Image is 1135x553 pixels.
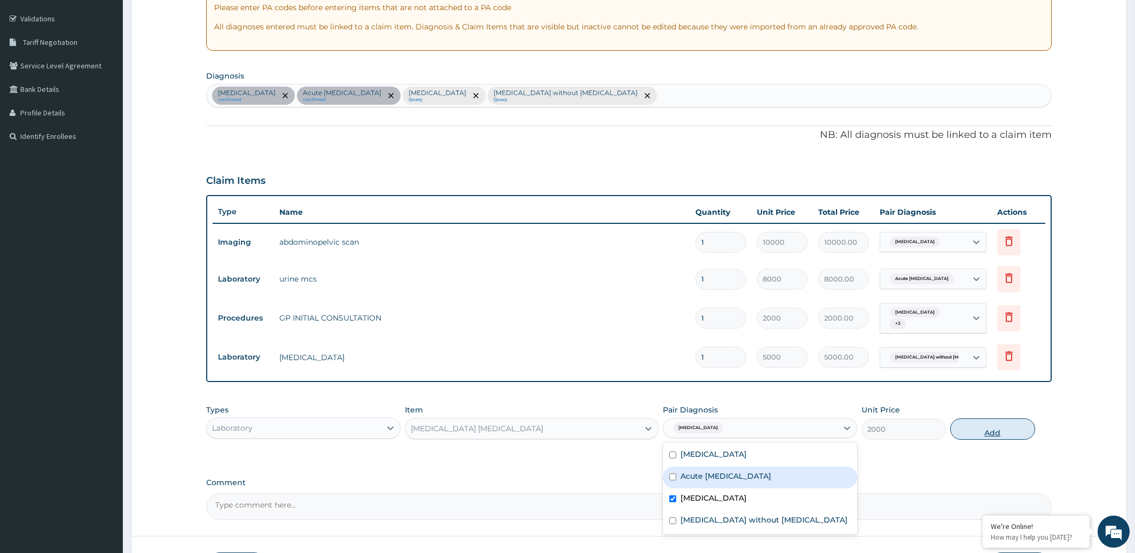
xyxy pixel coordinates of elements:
[890,274,954,284] span: Acute [MEDICAL_DATA]
[890,318,906,329] span: + 3
[213,308,274,328] td: Procedures
[409,89,466,97] p: [MEDICAL_DATA]
[56,60,179,74] div: Chat with us now
[206,478,1052,487] label: Comment
[874,201,992,223] th: Pair Diagnosis
[213,202,274,222] th: Type
[23,37,77,47] span: Tariff Negotiation
[690,201,752,223] th: Quantity
[992,201,1045,223] th: Actions
[890,237,940,247] span: [MEDICAL_DATA]
[890,352,998,363] span: [MEDICAL_DATA] without [MEDICAL_DATA]
[274,231,691,253] td: abdominopelvic scan
[213,347,274,367] td: Laboratory
[214,21,1044,32] p: All diagnoses entered must be linked to a claim item. Diagnosis & Claim Items that are visible bu...
[411,423,543,434] div: [MEDICAL_DATA] [MEDICAL_DATA]
[890,307,940,318] span: [MEDICAL_DATA]
[280,91,290,100] span: remove selection option
[680,493,747,503] label: [MEDICAL_DATA]
[274,347,691,368] td: [MEDICAL_DATA]
[680,449,747,459] label: [MEDICAL_DATA]
[386,91,396,100] span: remove selection option
[752,201,813,223] th: Unit Price
[680,515,848,525] label: [MEDICAL_DATA] without [MEDICAL_DATA]
[950,418,1035,440] button: Add
[206,406,229,415] label: Types
[218,89,276,97] p: [MEDICAL_DATA]
[409,97,466,103] small: Query
[62,135,147,243] span: We're online!
[494,89,638,97] p: [MEDICAL_DATA] without [MEDICAL_DATA]
[218,97,276,103] small: confirmed
[5,292,203,329] textarea: Type your message and hit 'Enter'
[274,201,691,223] th: Name
[405,404,423,415] label: Item
[680,471,771,481] label: Acute [MEDICAL_DATA]
[206,71,244,81] label: Diagnosis
[175,5,201,31] div: Minimize live chat window
[862,404,900,415] label: Unit Price
[274,307,691,329] td: GP INITIAL CONSULTATION
[991,521,1082,531] div: We're Online!
[303,97,381,103] small: confirmed
[673,423,723,433] span: [MEDICAL_DATA]
[206,175,265,187] h3: Claim Items
[991,533,1082,542] p: How may I help you today?
[213,232,274,252] td: Imaging
[20,53,43,80] img: d_794563401_company_1708531726252_794563401
[213,269,274,289] td: Laboratory
[206,128,1052,142] p: NB: All diagnosis must be linked to a claim item
[813,201,874,223] th: Total Price
[663,404,718,415] label: Pair Diagnosis
[212,423,253,433] div: Laboratory
[494,97,638,103] small: Query
[303,89,381,97] p: Acute [MEDICAL_DATA]
[643,91,652,100] span: remove selection option
[471,91,481,100] span: remove selection option
[274,268,691,290] td: urine mcs
[214,2,1044,13] p: Please enter PA codes before entering items that are not attached to a PA code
